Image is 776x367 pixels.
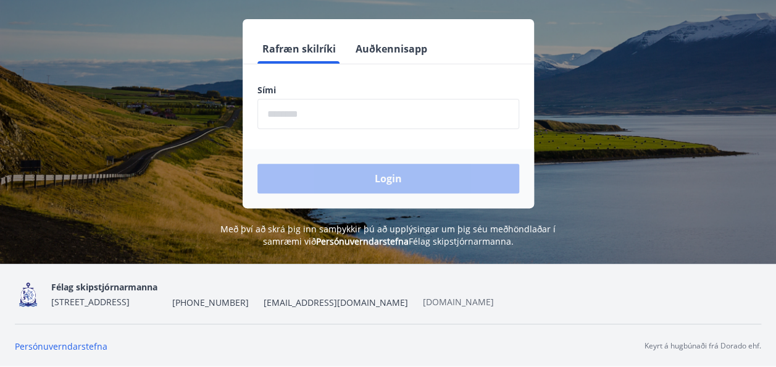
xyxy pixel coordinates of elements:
[172,297,249,309] span: [PHONE_NUMBER]
[645,340,761,352] p: Keyrt á hugbúnaði frá Dorado ehf.
[257,84,519,96] label: Sími
[220,223,556,247] span: Með því að skrá þig inn samþykkir þú að upplýsingar um þig séu meðhöndlaðar í samræmi við Félag s...
[351,34,432,64] button: Auðkennisapp
[316,235,409,247] a: Persónuverndarstefna
[264,297,408,309] span: [EMAIL_ADDRESS][DOMAIN_NAME]
[423,296,494,308] a: [DOMAIN_NAME]
[257,34,341,64] button: Rafræn skilríki
[15,340,107,352] a: Persónuverndarstefna
[15,281,41,308] img: 4fX9JWmG4twATeQ1ej6n556Sc8UHidsvxQtc86h8.png
[51,281,157,293] span: Félag skipstjórnarmanna
[51,296,130,308] span: [STREET_ADDRESS]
